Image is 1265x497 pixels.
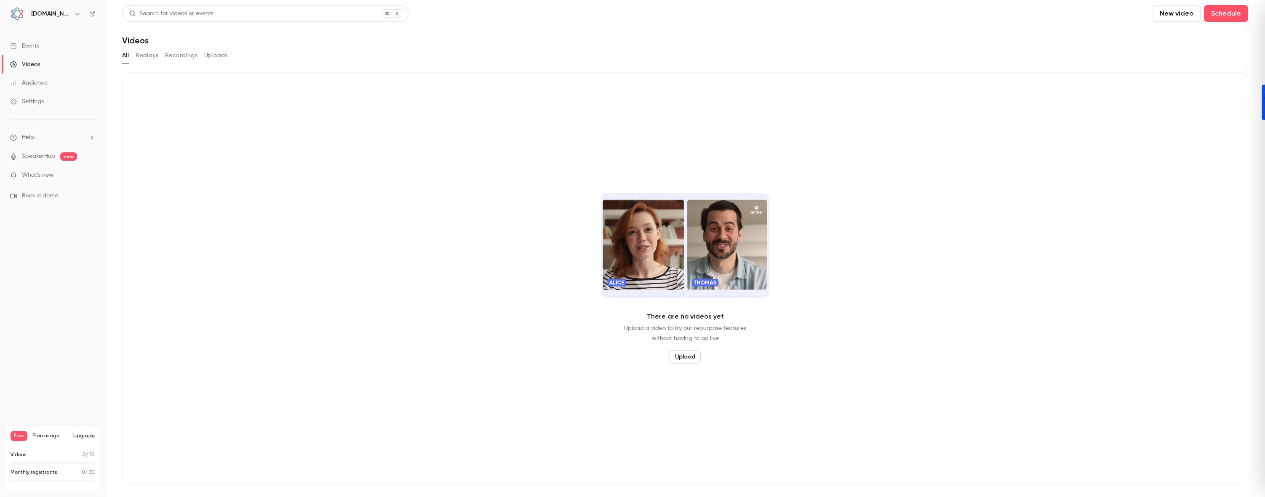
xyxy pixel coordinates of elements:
p: Monthly registrants [11,469,57,476]
h1: Videos [122,35,149,45]
button: New video [1153,5,1201,22]
a: SpeakerHub [22,152,55,161]
button: Schedule [1204,5,1248,22]
p: Videos [11,451,27,459]
span: Book a demo [22,191,58,200]
span: Plan usage [32,433,68,439]
img: AMT.Group [11,7,24,21]
div: Search for videos or events [129,9,214,18]
p: / 10 [83,451,95,459]
button: Upload [670,350,701,364]
button: Replays [136,49,158,62]
span: What's new [22,171,53,180]
p: / 30 [82,469,95,476]
div: Events [10,42,39,50]
p: Upload a video to try our repurpose features without having to go live [624,323,746,343]
div: Audience [10,79,48,87]
span: Help [22,133,34,142]
span: 0 [83,452,86,457]
span: Free [11,431,27,441]
h6: [DOMAIN_NAME] [31,10,71,18]
button: Uploads [204,49,228,62]
div: Settings [10,97,44,106]
p: There are no videos yet [647,311,724,322]
span: new [60,152,77,161]
button: Upgrade [73,433,95,439]
div: Videos [10,60,40,69]
button: All [122,49,129,62]
span: 0 [82,470,85,475]
section: Videos [122,5,1248,492]
button: Recordings [165,49,197,62]
li: help-dropdown-opener [10,133,95,142]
